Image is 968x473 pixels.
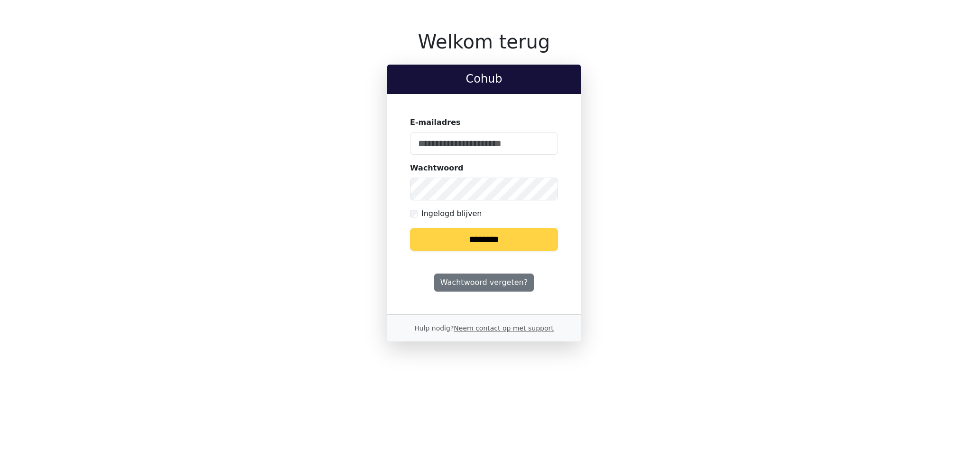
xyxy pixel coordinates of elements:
[421,208,482,219] label: Ingelogd blijven
[434,274,534,292] a: Wachtwoord vergeten?
[410,117,461,128] label: E-mailadres
[387,30,581,53] h1: Welkom terug
[414,324,554,332] small: Hulp nodig?
[454,324,553,332] a: Neem contact op met support
[395,72,573,86] h2: Cohub
[410,162,464,174] label: Wachtwoord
